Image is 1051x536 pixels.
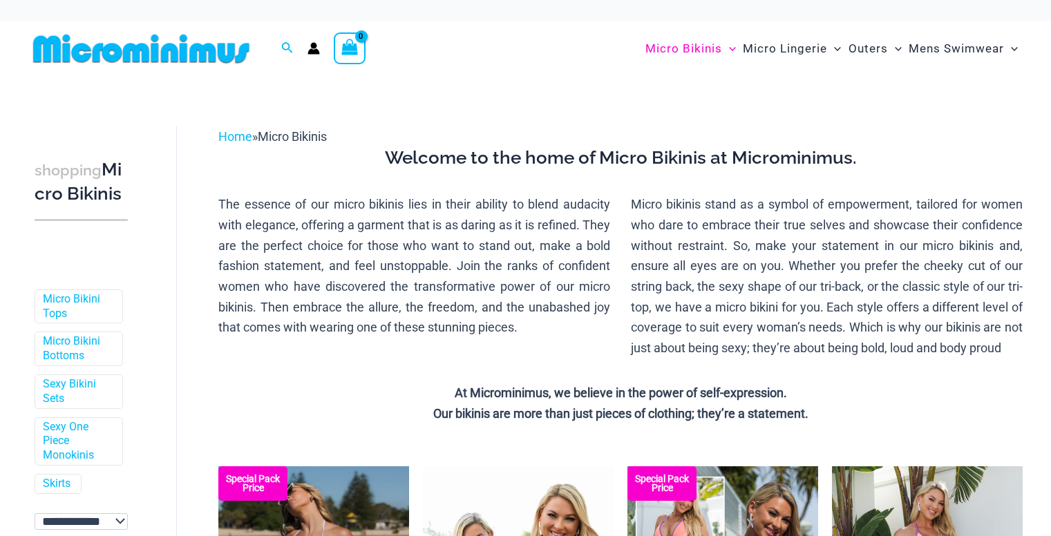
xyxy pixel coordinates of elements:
[645,31,722,66] span: Micro Bikinis
[35,162,102,179] span: shopping
[43,334,112,363] a: Micro Bikini Bottoms
[218,146,1023,170] h3: Welcome to the home of Micro Bikinis at Microminimus.
[35,513,128,530] select: wpc-taxonomy-pa_color-745982
[43,477,70,491] a: Skirts
[218,475,287,492] b: Special Pack Price
[640,26,1023,72] nav: Site Navigation
[845,28,905,70] a: OutersMenu ToggleMenu Toggle
[218,194,610,338] p: The essence of our micro bikinis lies in their ability to blend audacity with elegance, offering ...
[35,158,128,206] h3: Micro Bikinis
[642,28,739,70] a: Micro BikinisMenu ToggleMenu Toggle
[1004,31,1018,66] span: Menu Toggle
[433,406,808,421] strong: Our bikinis are more than just pieces of clothing; they’re a statement.
[281,40,294,57] a: Search icon link
[722,31,736,66] span: Menu Toggle
[909,31,1004,66] span: Mens Swimwear
[43,292,112,321] a: Micro Bikini Tops
[739,28,844,70] a: Micro LingerieMenu ToggleMenu Toggle
[218,129,327,144] span: »
[827,31,841,66] span: Menu Toggle
[905,28,1021,70] a: Mens SwimwearMenu ToggleMenu Toggle
[307,42,320,55] a: Account icon link
[743,31,827,66] span: Micro Lingerie
[218,129,252,144] a: Home
[258,129,327,144] span: Micro Bikinis
[455,385,787,400] strong: At Microminimus, we believe in the power of self-expression.
[631,194,1023,358] p: Micro bikinis stand as a symbol of empowerment, tailored for women who dare to embrace their true...
[43,420,112,463] a: Sexy One Piece Monokinis
[849,31,888,66] span: Outers
[28,33,255,64] img: MM SHOP LOGO FLAT
[888,31,902,66] span: Menu Toggle
[627,475,697,492] b: Special Pack Price
[43,377,112,406] a: Sexy Bikini Sets
[334,32,366,64] a: View Shopping Cart, empty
